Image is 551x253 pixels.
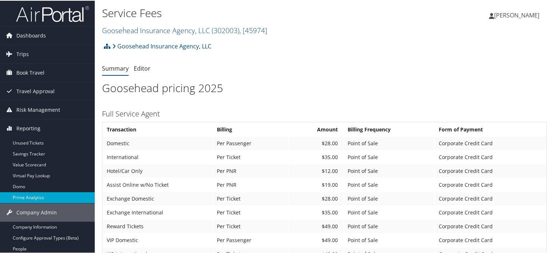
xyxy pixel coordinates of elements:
[102,80,547,95] h1: Goosehead pricing 2025
[435,136,546,149] td: Corporate Credit Card
[289,150,343,163] td: $35.00
[435,233,546,246] td: Corporate Credit Card
[213,191,289,205] td: Per Ticket
[289,136,343,149] td: $28.00
[103,205,212,218] td: Exchange International
[344,164,435,177] td: Point of Sale
[344,219,435,232] td: Point of Sale
[435,178,546,191] td: Corporate Credit Card
[16,26,46,44] span: Dashboards
[344,233,435,246] td: Point of Sale
[16,44,29,63] span: Trips
[102,108,547,118] h3: Full Service Agent
[344,191,435,205] td: Point of Sale
[16,203,57,221] span: Company Admin
[103,164,212,177] td: Hotel/Car Only
[213,205,289,218] td: Per Ticket
[213,178,289,191] td: Per PNR
[489,4,547,25] a: [PERSON_NAME]
[213,136,289,149] td: Per Passenger
[344,178,435,191] td: Point of Sale
[344,136,435,149] td: Point of Sale
[289,164,343,177] td: $12.00
[435,122,546,135] th: Form of Payment
[103,233,212,246] td: VIP Domestic
[102,5,398,20] h1: Service Fees
[103,178,212,191] td: Assist Online w/No Ticket
[344,150,435,163] td: Point of Sale
[435,219,546,232] td: Corporate Credit Card
[103,136,212,149] td: Domestic
[289,205,343,218] td: $35.00
[103,150,212,163] td: International
[16,100,60,118] span: Risk Management
[239,25,267,35] span: , [ 45974 ]
[344,205,435,218] td: Point of Sale
[289,191,343,205] td: $28.00
[289,219,343,232] td: $49.00
[344,122,435,135] th: Billing Frequency
[134,64,151,72] a: Editor
[16,5,89,22] img: airportal-logo.png
[435,205,546,218] td: Corporate Credit Card
[289,122,343,135] th: Amount
[102,25,267,35] a: Goosehead Insurance Agency, LLC
[16,82,55,100] span: Travel Approval
[16,119,40,137] span: Reporting
[213,233,289,246] td: Per Passenger
[435,191,546,205] td: Corporate Credit Card
[289,178,343,191] td: $19.00
[16,63,44,81] span: Book Travel
[494,11,539,19] span: [PERSON_NAME]
[103,122,212,135] th: Transaction
[213,122,289,135] th: Billing
[435,164,546,177] td: Corporate Credit Card
[213,150,289,163] td: Per Ticket
[103,191,212,205] td: Exchange Domestic
[103,219,212,232] td: Reward Tickets
[102,64,129,72] a: Summary
[289,233,343,246] td: $49.00
[212,25,239,35] span: ( 302003 )
[213,164,289,177] td: Per PNR
[435,150,546,163] td: Corporate Credit Card
[213,219,289,232] td: Per Ticket
[112,38,211,53] a: Goosehead Insurance Agency, LLC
